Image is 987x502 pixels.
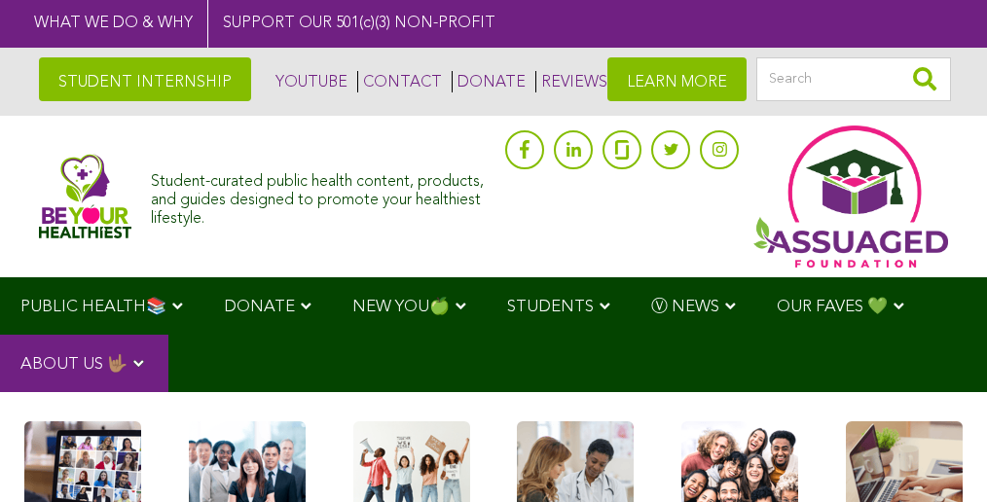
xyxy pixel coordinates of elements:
[777,299,888,315] span: OUR FAVES 💚
[507,299,594,315] span: STUDENTS
[756,57,951,101] input: Search
[39,154,131,238] img: Assuaged
[357,71,442,92] a: CONTACT
[607,57,747,101] a: LEARN MORE
[224,299,295,315] span: DONATE
[352,299,450,315] span: NEW YOU🍏
[20,299,166,315] span: PUBLIC HEALTH📚
[39,57,251,101] a: STUDENT INTERNSHIP
[535,71,607,92] a: REVIEWS
[753,125,948,268] img: Assuaged App
[151,163,495,230] div: Student-curated public health content, products, and guides designed to promote your healthiest l...
[452,71,526,92] a: DONATE
[20,356,128,373] span: ABOUT US 🤟🏽
[271,71,347,92] a: YOUTUBE
[651,299,719,315] span: Ⓥ NEWS
[890,409,987,502] iframe: Chat Widget
[615,140,629,160] img: glassdoor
